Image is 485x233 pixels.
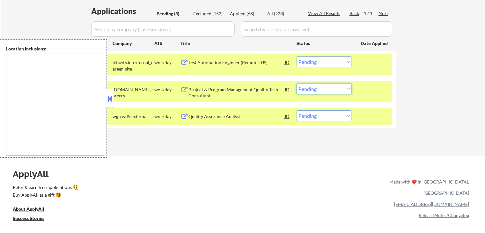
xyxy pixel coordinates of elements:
div: Buy ApplyAll as a gift 🎁 [13,193,77,197]
div: [DOMAIN_NAME]_careers [113,86,154,99]
div: ApplyAll [13,169,56,179]
a: About ApplyAll [13,206,53,214]
a: Buy ApplyAll as a gift 🎁 [13,192,77,200]
div: JD [284,56,290,68]
input: Search by title (case sensitive) [241,21,392,37]
div: All (223) [267,11,299,17]
div: Quality Assurance Analyst [188,113,285,120]
u: Success Stories [13,215,44,221]
a: Release Notes/Changelog [419,213,469,218]
div: workday [154,86,180,93]
div: Excluded (152) [193,11,225,17]
a: Success Stories [13,215,53,223]
div: Status [297,37,351,49]
div: Pending (3) [157,11,188,17]
input: Search by company (case sensitive) [91,21,235,37]
div: 1 / 1 [364,10,378,17]
div: Project & Program Management Quality Tester Consultant I [188,86,285,99]
div: View All Results [308,10,342,17]
div: Made with ❤️ in [GEOGRAPHIC_DATA], [GEOGRAPHIC_DATA] [387,176,469,199]
div: Next [378,10,389,17]
div: wgu.wd5.external [113,113,154,120]
a: Refer & earn free applications 👯‍♀️ [13,185,256,192]
div: Company [113,40,154,47]
div: Applications [91,7,154,15]
div: Back [349,10,360,17]
div: Date Applied [361,40,389,47]
div: ATS [154,40,180,47]
div: Title [180,40,290,47]
div: Test Automation Engineer (Remote - US) [188,59,285,66]
u: About ApplyAll [13,206,44,212]
div: JD [284,110,290,122]
div: JD [284,84,290,95]
div: Applied (68) [230,11,262,17]
div: icf.wd5.icfexternal_career_site [113,59,154,72]
div: workday [154,113,180,120]
a: [EMAIL_ADDRESS][DOMAIN_NAME] [394,201,469,207]
div: Location Inclusions: [6,46,104,52]
div: workday [154,59,180,66]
